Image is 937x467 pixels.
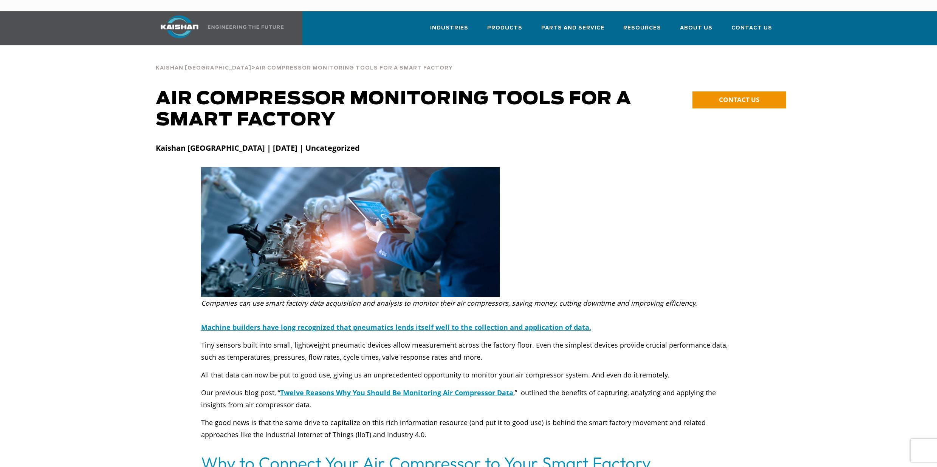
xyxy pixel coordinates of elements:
strong: Kaishan [GEOGRAPHIC_DATA] | [DATE] | Uncategorized [156,143,360,153]
span: Contact Us [731,24,772,32]
span: Kaishan [GEOGRAPHIC_DATA] [156,66,251,71]
a: Contact Us [731,18,772,44]
a: Parts and Service [541,18,604,44]
img: Air Compressor Monitoring Tools for a Smart Factory [201,167,500,297]
a: Kaishan USA [151,11,285,45]
span: About Us [680,24,712,32]
p: Tiny sensors built into small, lightweight pneumatic devices allow measurement across the factory... [201,339,736,363]
p: All that data can now be put to good use, giving us an unprecedented opportunity to monitor your ... [201,369,736,381]
span: Resources [623,24,661,32]
img: kaishan logo [151,15,208,38]
img: Engineering the future [208,25,283,29]
a: Resources [623,18,661,44]
em: Companies can use smart factory data acquisition and analysis to monitor their air compressors, s... [201,298,697,308]
div: > [156,57,453,74]
p: Our previous blog post, “ ,” outlined the benefits of capturing, analyzing and applying the insig... [201,387,736,411]
h1: Air Compressor Monitoring Tools for a Smart Factory [156,88,655,131]
a: Air Compressor Monitoring Tools for a Smart Factory [256,64,453,71]
span: CONTACT US [719,95,759,104]
a: Machine builders have long recognized that pneumatics lends itself well to the collection and app... [201,323,591,332]
a: Twelve Reasons Why You Should Be Monitoring Air Compressor Data [280,388,513,397]
a: Products [487,18,522,44]
span: Products [487,24,522,32]
p: The good news is that the same drive to capitalize on this rich information resource (and put it ... [201,416,736,453]
a: Industries [430,18,468,44]
u: Machine builders have long recognized that pneumatics lends itself well to the collection and app... [201,323,589,332]
a: About Us [680,18,712,44]
span: Air Compressor Monitoring Tools for a Smart Factory [256,66,453,71]
a: Kaishan [GEOGRAPHIC_DATA] [156,64,251,71]
a: CONTACT US [692,91,786,108]
span: Industries [430,24,468,32]
span: Parts and Service [541,24,604,32]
